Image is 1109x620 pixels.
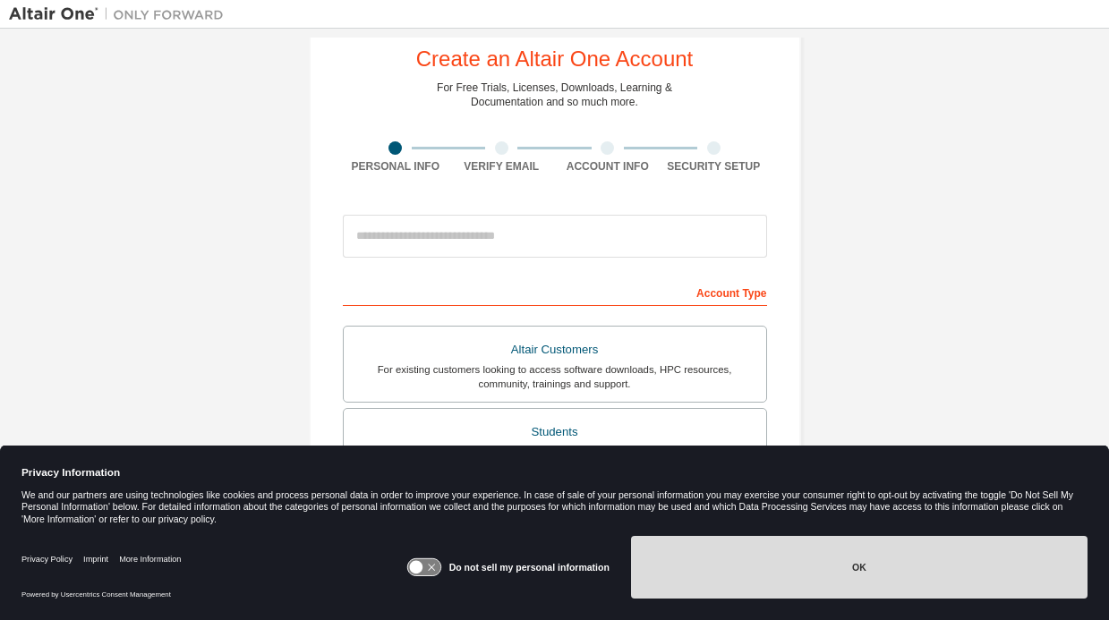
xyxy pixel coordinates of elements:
[448,159,555,174] div: Verify Email
[354,362,755,391] div: For existing customers looking to access software downloads, HPC resources, community, trainings ...
[555,159,661,174] div: Account Info
[416,48,694,70] div: Create an Altair One Account
[9,5,233,23] img: Altair One
[354,337,755,362] div: Altair Customers
[343,277,767,306] div: Account Type
[343,159,449,174] div: Personal Info
[437,81,672,109] div: For Free Trials, Licenses, Downloads, Learning & Documentation and so much more.
[354,420,755,445] div: Students
[661,159,767,174] div: Security Setup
